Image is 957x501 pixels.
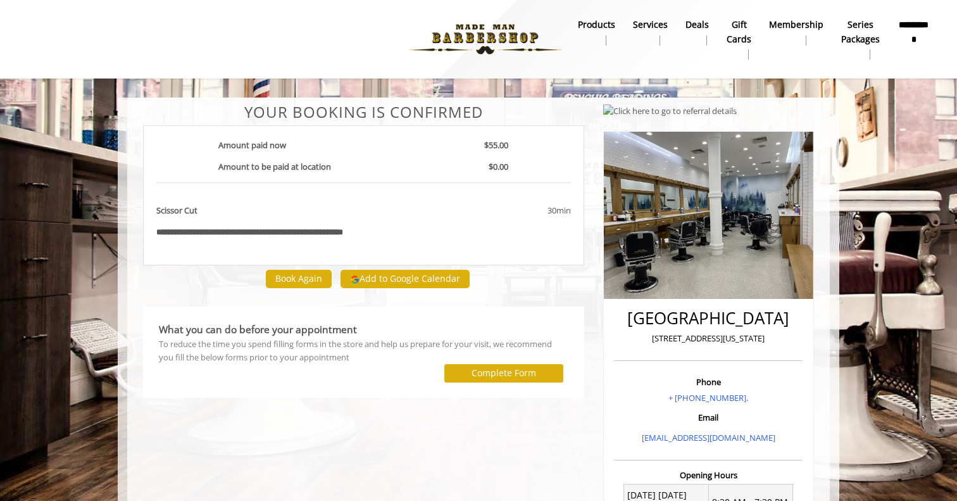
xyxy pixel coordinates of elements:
a: [EMAIL_ADDRESS][DOMAIN_NAME] [642,432,775,443]
button: Add to Google Calendar [341,270,470,289]
h3: Phone [617,377,799,386]
div: To reduce the time you spend filling forms in the store and help us prepare for your visit, we re... [159,338,568,364]
b: Amount to be paid at location [218,161,331,172]
h3: Email [617,413,799,422]
div: 30min [445,204,570,217]
b: Services [633,18,668,32]
center: Your Booking is confirmed [143,104,584,120]
button: Book Again [266,270,332,288]
b: Deals [685,18,709,32]
label: Complete Form [472,368,536,378]
b: Scissor Cut [156,204,197,217]
a: ServicesServices [624,16,677,49]
a: Series packagesSeries packages [832,16,889,63]
button: Complete Form [444,364,563,383]
h2: [GEOGRAPHIC_DATA] [617,309,799,327]
b: Amount paid now [218,139,286,151]
b: Membership [769,18,823,32]
img: Made Man Barbershop logo [398,4,572,74]
a: MembershipMembership [760,16,832,49]
a: Gift cardsgift cards [718,16,760,63]
b: gift cards [727,18,751,46]
img: Click here to go to referral details [603,105,737,118]
a: + [PHONE_NUMBER]. [668,392,748,403]
b: $0.00 [489,161,508,172]
a: Productsproducts [569,16,624,49]
h3: Opening Hours [614,471,803,479]
b: What you can do before your appointment [159,322,357,336]
b: Series packages [841,18,880,46]
p: [STREET_ADDRESS][US_STATE] [617,332,799,345]
b: products [578,18,615,32]
b: $55.00 [484,139,508,151]
a: DealsDeals [677,16,718,49]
